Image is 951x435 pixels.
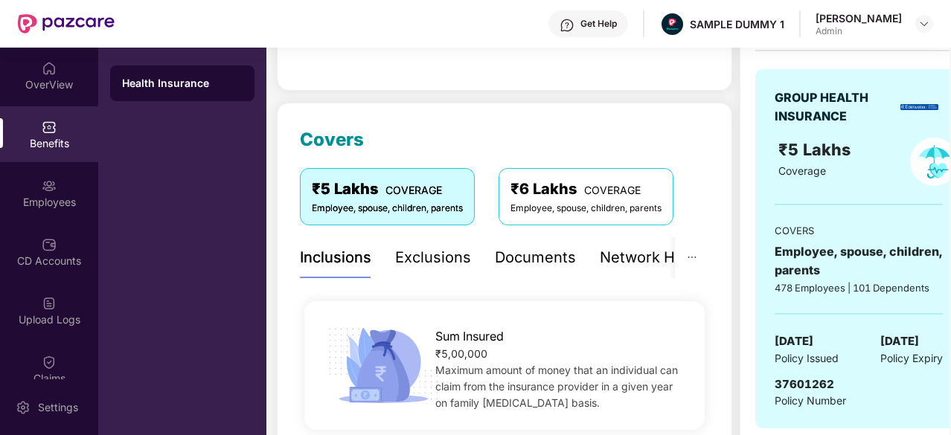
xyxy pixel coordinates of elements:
[775,280,943,295] div: 478 Employees | 101 Dependents
[775,377,834,391] span: 37601262
[600,246,730,269] div: Network Hospitals
[42,178,57,193] img: svg+xml;base64,PHN2ZyBpZD0iRW1wbG95ZWVzIiB4bWxucz0iaHR0cDovL3d3dy53My5vcmcvMjAwMC9zdmciIHdpZHRoPS...
[675,237,709,278] button: ellipsis
[816,11,902,25] div: [PERSON_NAME]
[385,184,442,196] span: COVERAGE
[775,332,813,350] span: [DATE]
[775,394,846,407] span: Policy Number
[42,61,57,76] img: svg+xml;base64,PHN2ZyBpZD0iSG9tZSIgeG1sbnM9Imh0dHA6Ly93d3cudzMub3JnLzIwMDAvc3ZnIiB3aWR0aD0iMjAiIG...
[122,76,243,91] div: Health Insurance
[775,350,839,367] span: Policy Issued
[42,296,57,311] img: svg+xml;base64,PHN2ZyBpZD0iVXBsb2FkX0xvZ3MiIGRhdGEtbmFtZT0iVXBsb2FkIExvZ3MiIHhtbG5zPSJodHRwOi8vd3...
[662,13,683,35] img: Pazcare_Alternative_logo-01-01.png
[816,25,902,37] div: Admin
[775,223,943,238] div: COVERS
[584,184,641,196] span: COVERAGE
[16,400,31,415] img: svg+xml;base64,PHN2ZyBpZD0iU2V0dGluZy0yMHgyMCIgeG1sbnM9Imh0dHA6Ly93d3cudzMub3JnLzIwMDAvc3ZnIiB3aW...
[687,252,697,262] span: ellipsis
[560,18,574,33] img: svg+xml;base64,PHN2ZyBpZD0iSGVscC0zMngzMiIgeG1sbnM9Imh0dHA6Ly93d3cudzMub3JnLzIwMDAvc3ZnIiB3aWR0aD...
[880,350,943,367] span: Policy Expiry
[775,242,943,280] div: Employee, spouse, children, parents
[42,355,57,370] img: svg+xml;base64,PHN2ZyBpZD0iQ2xhaW0iIHhtbG5zPSJodHRwOi8vd3d3LnczLm9yZy8yMDAwL3N2ZyIgd2lkdGg9IjIwIi...
[510,178,662,201] div: ₹6 Lakhs
[18,14,115,33] img: New Pazcare Logo
[395,246,471,269] div: Exclusions
[323,323,444,407] img: icon
[778,140,855,159] span: ₹5 Lakhs
[435,364,678,409] span: Maximum amount of money that an individual can claim from the insurance provider in a given year ...
[775,88,895,126] div: GROUP HEALTH INSURANCE
[42,120,57,135] img: svg+xml;base64,PHN2ZyBpZD0iQmVuZWZpdHMiIHhtbG5zPSJodHRwOi8vd3d3LnczLm9yZy8yMDAwL3N2ZyIgd2lkdGg9Ij...
[510,202,662,216] div: Employee, spouse, children, parents
[495,246,576,269] div: Documents
[690,17,784,31] div: SAMPLE DUMMY 1
[778,164,826,177] span: Coverage
[33,400,83,415] div: Settings
[900,104,938,110] img: insurerLogo
[435,327,504,346] span: Sum Insured
[435,346,686,362] div: ₹5,00,000
[300,246,371,269] div: Inclusions
[300,129,364,150] span: Covers
[312,202,463,216] div: Employee, spouse, children, parents
[312,178,463,201] div: ₹5 Lakhs
[580,18,617,30] div: Get Help
[880,332,919,350] span: [DATE]
[918,18,930,30] img: svg+xml;base64,PHN2ZyBpZD0iRHJvcGRvd24tMzJ4MzIiIHhtbG5zPSJodHRwOi8vd3d3LnczLm9yZy8yMDAwL3N2ZyIgd2...
[42,237,57,252] img: svg+xml;base64,PHN2ZyBpZD0iQ0RfQWNjb3VudHMiIGRhdGEtbmFtZT0iQ0QgQWNjb3VudHMiIHhtbG5zPSJodHRwOi8vd3...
